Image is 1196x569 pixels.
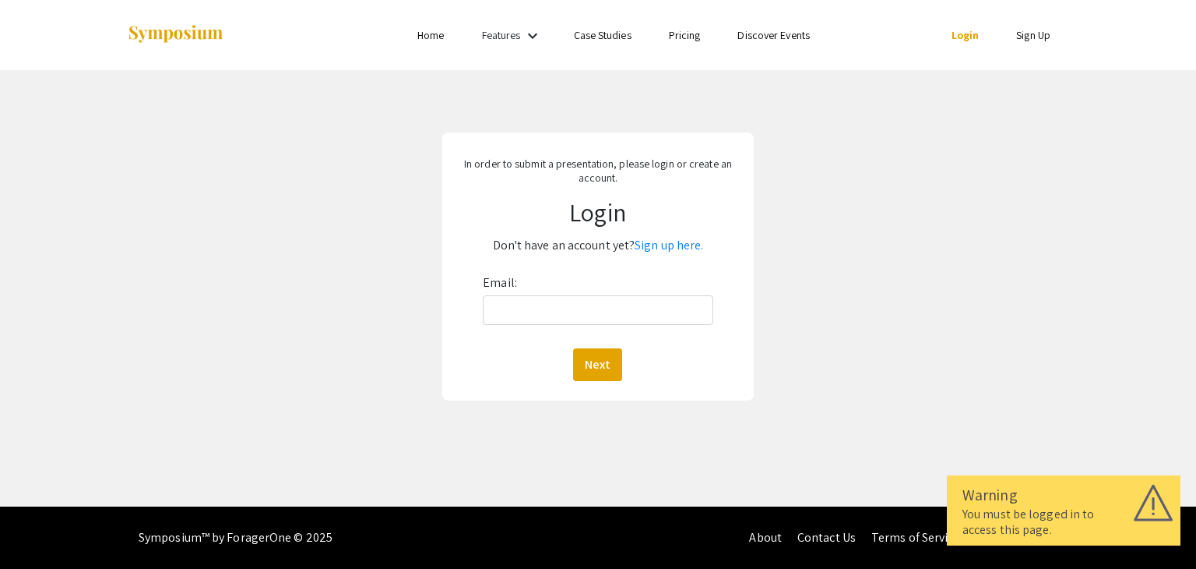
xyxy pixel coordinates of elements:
div: Warning [962,483,1165,507]
a: Sign up here. [635,237,703,253]
a: About [749,529,782,546]
a: Login [952,28,980,42]
a: Case Studies [574,28,631,42]
a: Discover Events [737,28,810,42]
h1: Login [454,197,741,227]
mat-icon: Expand Features list [523,27,542,45]
p: Don't have an account yet? [454,233,741,258]
a: Terms of Service [871,529,960,546]
a: Sign Up [1016,28,1050,42]
img: Symposium by ForagerOne [127,24,224,45]
a: Contact Us [797,529,856,546]
a: Home [417,28,444,42]
p: In order to submit a presentation, please login or create an account. [454,157,741,185]
button: Next [573,348,622,381]
label: Email: [483,270,517,295]
div: Symposium™ by ForagerOne © 2025 [139,507,332,569]
div: You must be logged in to access this page. [962,507,1165,538]
a: Features [482,28,521,42]
a: Pricing [669,28,701,42]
